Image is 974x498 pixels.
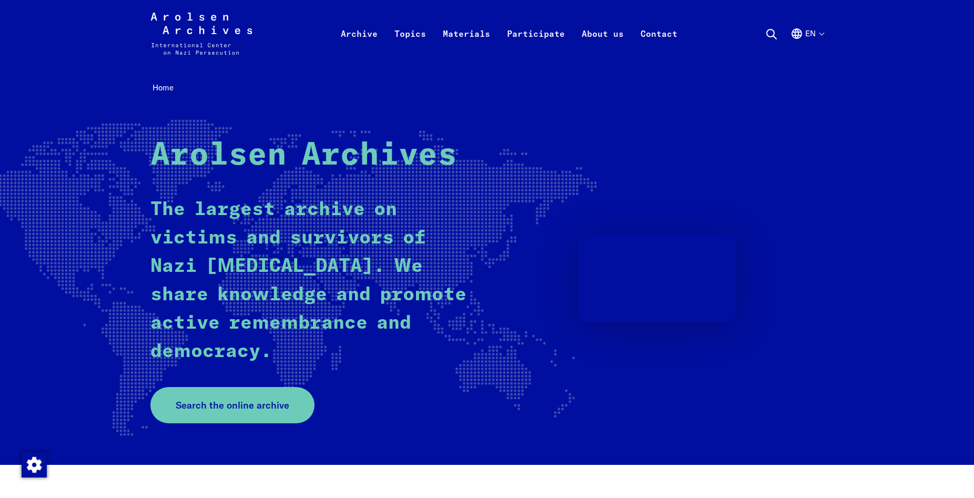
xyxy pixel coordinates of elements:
p: The largest archive on victims and survivors of Nazi [MEDICAL_DATA]. We share knowledge and promo... [150,196,469,366]
button: English, language selection [790,27,824,65]
div: Change consent [21,452,46,477]
a: Materials [434,25,499,67]
a: Participate [499,25,573,67]
span: Home [153,83,174,93]
nav: Primary [332,13,686,55]
a: Search the online archive [150,387,314,423]
a: Topics [386,25,434,67]
a: Contact [632,25,686,67]
strong: Arolsen Archives [150,140,457,171]
a: About us [573,25,632,67]
a: Archive [332,25,386,67]
span: Search the online archive [176,398,289,412]
img: Change consent [22,452,47,477]
nav: Breadcrumb [150,80,824,96]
